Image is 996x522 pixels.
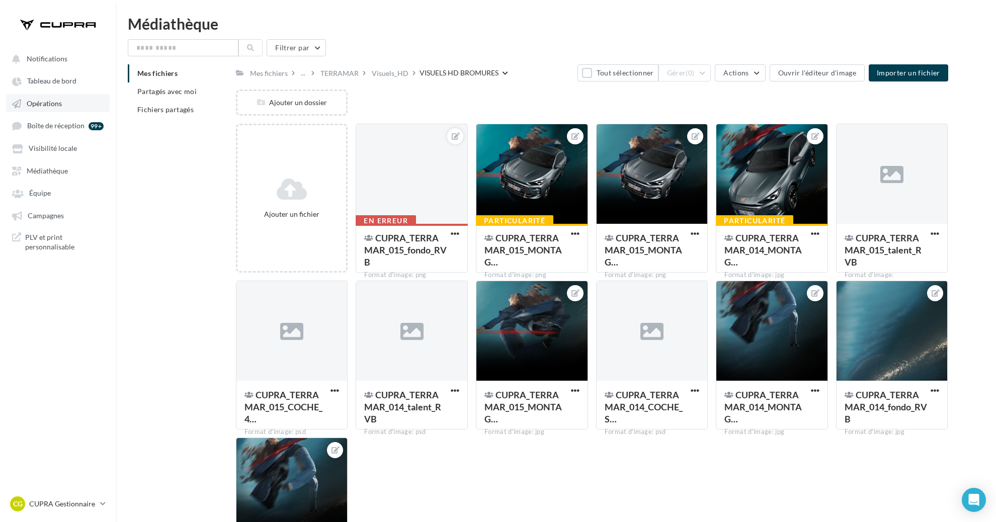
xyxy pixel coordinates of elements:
span: (0) [686,69,694,77]
div: Format d'image: psd [605,427,700,437]
span: CUPRA_TERRAMAR_015_MONTAGE_FONDO-TALENT_4x3_RVB [484,232,562,268]
a: PLV et print personnalisable [6,228,110,256]
div: Ajouter un dossier [237,98,347,108]
span: CUPRA_TERRAMAR_015_MONTAGE_4x3_ [605,232,682,268]
a: Opérations [6,94,110,112]
button: Importer un fichier [869,64,948,81]
div: Mes fichiers [250,68,288,78]
span: CUPRA_TERRAMAR_014_COCHE_SP_RVB [605,389,683,424]
a: Médiathèque [6,161,110,180]
button: Filtrer par [267,39,326,56]
div: Particularité [476,215,553,226]
div: Format d'image: jpg [845,427,940,437]
a: CG CUPRA Gestionnaire [8,494,108,513]
a: Équipe [6,184,110,202]
p: CUPRA Gestionnaire [29,499,96,509]
div: Visuels_HD [372,68,408,78]
div: ... [299,66,307,80]
div: VISUELS HD BROMURES [420,68,499,78]
button: Gérer(0) [658,64,711,81]
div: Format d'image: jpg [724,427,819,437]
div: Format d'image: png [364,271,459,280]
div: Format d'image: psd [364,427,459,437]
span: CUPRA_TERRAMAR_015_talent_RVB [845,232,922,268]
div: En erreur [356,215,416,226]
a: Tableau de bord [6,71,110,90]
div: 99+ [89,122,104,130]
div: Format d'image: psd [244,427,340,437]
button: Ouvrir l'éditeur d'image [770,64,865,81]
a: Visibilité locale [6,139,110,157]
span: Boîte de réception [27,122,85,130]
div: Médiathèque [128,16,984,31]
a: Boîte de réception 99+ [6,116,110,135]
span: CUPRA_TERRAMAR_015_MONTAGE_FONDO-TALENT_4x3_RVB [484,389,562,424]
button: Notifications [6,49,106,67]
div: Format d'image: jpg [484,427,579,437]
span: Tableau de bord [27,77,76,85]
span: CUPRA_TERRAMAR_014_talent_RVB [364,389,441,424]
div: Format d'image: jpg [724,271,819,280]
span: Actions [723,68,749,77]
span: Partagés avec moi [137,87,197,96]
div: Open Intercom Messenger [962,488,986,512]
span: Médiathèque [27,166,68,175]
span: Campagnes [28,211,64,220]
span: PLV et print personnalisable [25,232,104,252]
span: CG [13,499,23,509]
span: Visibilité locale [29,144,77,153]
div: Ajouter un fichier [241,209,343,219]
button: Actions [715,64,765,81]
span: Équipe [29,189,51,198]
span: CUPRA_TERRAMAR_014_fondo_RVB [845,389,927,424]
button: Tout sélectionner [577,64,658,81]
span: Notifications [27,54,67,63]
span: Fichiers partagés [137,105,194,114]
span: Opérations [27,99,62,108]
span: CUPRA_TERRAMAR_014_MONTAGE_FONDO-TALENT_KAKE_RVB [724,389,802,424]
div: TERRAMAR [320,68,359,78]
div: Format d'image: image/vnd.adobe.photoshop [845,271,940,289]
div: Particularité [716,215,793,226]
span: CUPRA_TERRAMAR_015_fondo_RVB [364,232,447,268]
div: Format d'image: png [605,271,700,280]
span: CUPRA_TERRAMAR_014_MONTAGE_FONDO-TALENT_SP_RVB [724,232,802,268]
span: Mes fichiers [137,69,178,77]
a: Campagnes [6,206,110,224]
div: Format d'image: png [484,271,579,280]
span: Importer un fichier [877,68,940,77]
span: CUPRA_TERRAMAR_015_COCHE_4x3_RVB [244,389,322,424]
